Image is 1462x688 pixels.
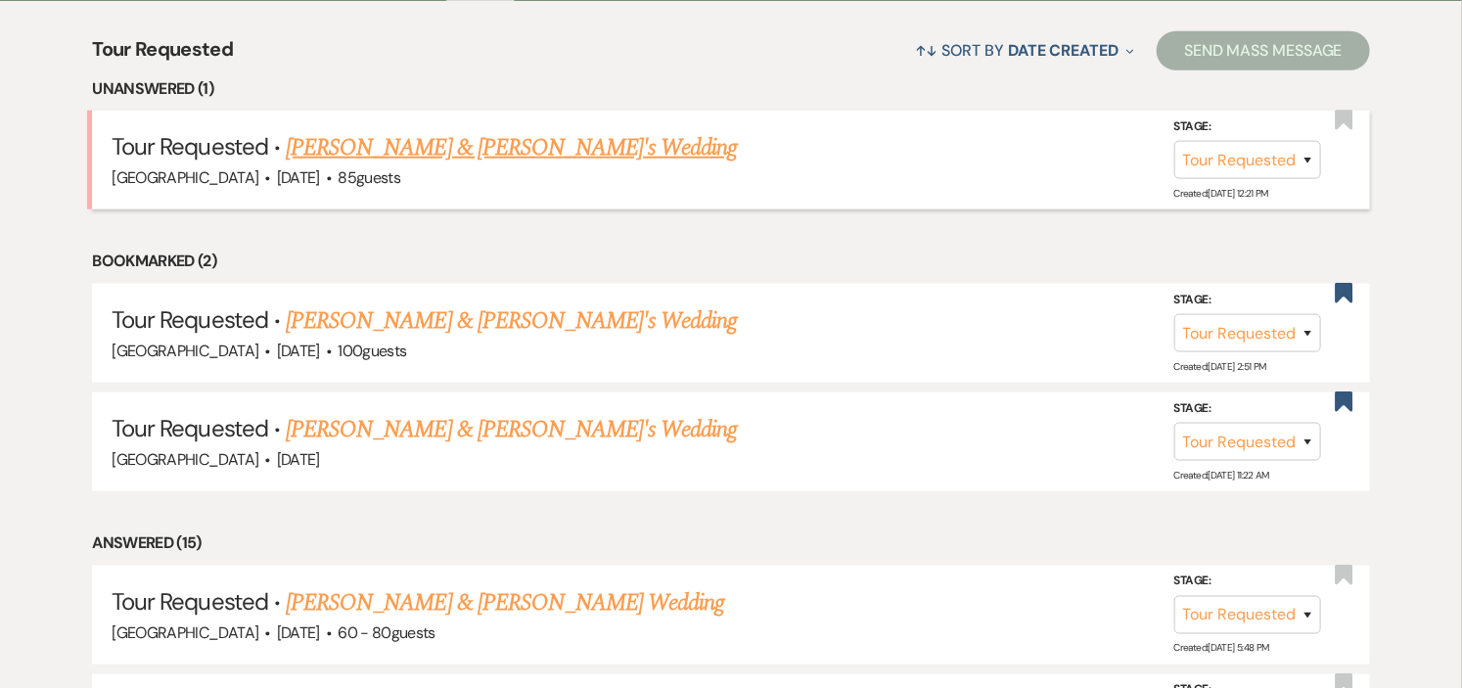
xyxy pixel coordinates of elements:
[112,131,268,161] span: Tour Requested
[112,304,268,335] span: Tour Requested
[1157,31,1370,70] button: Send Mass Message
[1174,360,1266,373] span: Created: [DATE] 2:51 PM
[92,34,233,76] span: Tour Requested
[112,413,268,443] span: Tour Requested
[92,530,1370,556] li: Answered (15)
[286,585,724,620] a: [PERSON_NAME] & [PERSON_NAME] Wedding
[1174,642,1269,655] span: Created: [DATE] 5:48 PM
[1174,116,1321,138] label: Stage:
[92,249,1370,274] li: Bookmarked (2)
[92,76,1370,102] li: Unanswered (1)
[277,449,320,470] span: [DATE]
[1174,289,1321,310] label: Stage:
[277,622,320,643] span: [DATE]
[1174,398,1321,420] label: Stage:
[112,586,268,617] span: Tour Requested
[1174,469,1269,482] span: Created: [DATE] 11:22 AM
[112,341,258,361] span: [GEOGRAPHIC_DATA]
[112,167,258,188] span: [GEOGRAPHIC_DATA]
[286,130,738,165] a: [PERSON_NAME] & [PERSON_NAME]'s Wedding
[338,622,435,643] span: 60 - 80 guests
[277,167,320,188] span: [DATE]
[112,449,258,470] span: [GEOGRAPHIC_DATA]
[1174,187,1268,200] span: Created: [DATE] 12:21 PM
[286,303,738,339] a: [PERSON_NAME] & [PERSON_NAME]'s Wedding
[1008,40,1119,61] span: Date Created
[112,622,258,643] span: [GEOGRAPHIC_DATA]
[286,412,738,447] a: [PERSON_NAME] & [PERSON_NAME]'s Wedding
[277,341,320,361] span: [DATE]
[338,167,400,188] span: 85 guests
[1174,571,1321,592] label: Stage:
[915,40,938,61] span: ↑↓
[907,24,1142,76] button: Sort By Date Created
[338,341,406,361] span: 100 guests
